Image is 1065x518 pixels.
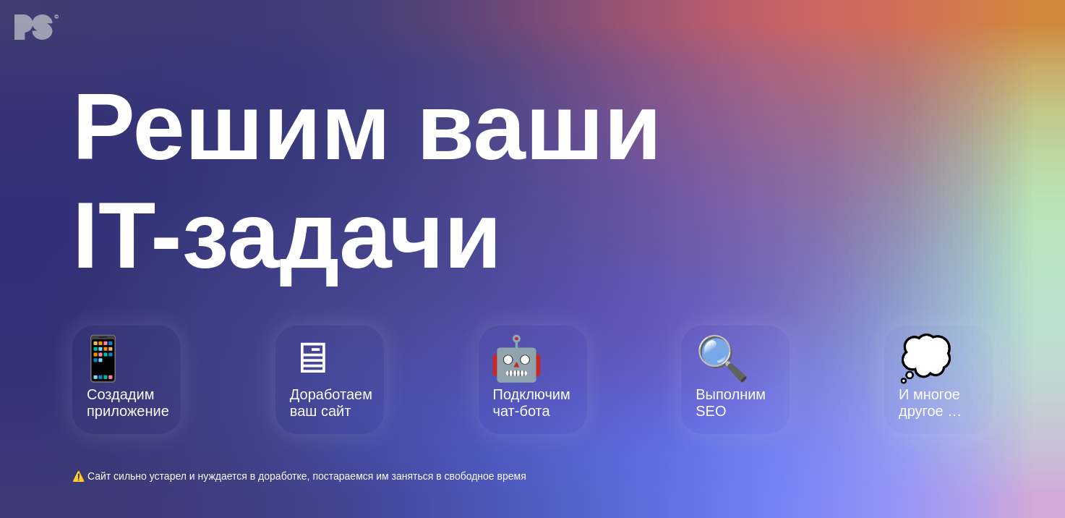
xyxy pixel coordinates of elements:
[275,326,384,434] li: Доработаем ваш сайт
[479,326,587,434] li: Подключим чат-бота
[72,326,181,434] li: Создадим приложение
[72,72,795,289] h1: Решим ваши IT-задачи
[884,326,993,434] li: И многое другое …
[681,326,790,434] li: Выполним SEO
[72,470,526,482] span: ⚠️ Сайт сильно устарел и нуждается в доработке, постараемся им заняться в свободное время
